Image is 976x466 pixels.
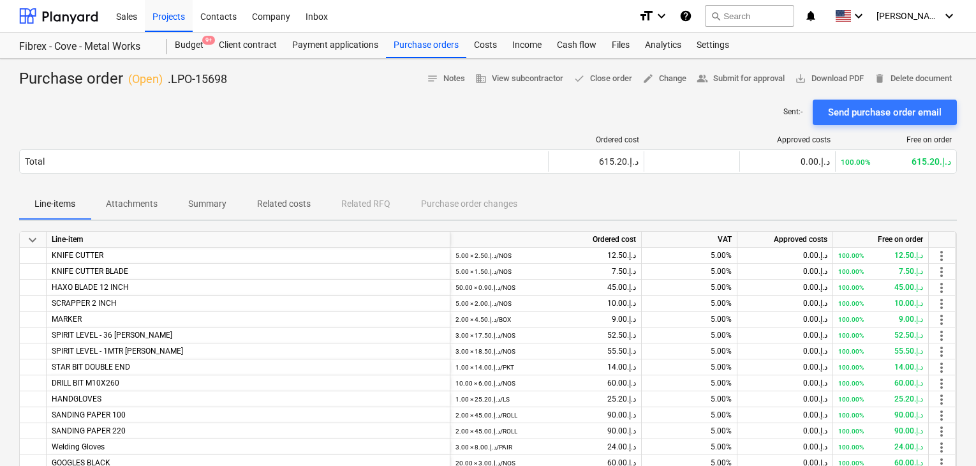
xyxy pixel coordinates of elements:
[743,312,827,327] div: 0.00د.إ.‏
[52,379,119,387] span: DRILL BIT M10X260
[455,444,512,451] small: 3.00 × 8.00د.إ.‏ / PAIR
[639,8,654,24] i: format_size
[711,11,721,21] span: search
[52,283,129,292] span: HAXO BLADE 12 INCH
[743,407,827,423] div: 0.00د.إ.‏
[838,444,864,451] small: 100.00%
[743,296,827,312] div: 0.00د.إ.‏
[838,380,864,387] small: 100.00%
[838,343,923,359] div: 55.50د.إ.‏
[838,364,864,371] small: 100.00%
[838,359,923,375] div: 14.00د.إ.‏
[654,8,669,24] i: keyboard_arrow_down
[52,442,105,451] span: Welding Gloves
[455,284,515,291] small: 50.00 × 0.90د.إ.‏ / NOS
[52,267,128,276] span: KNIFE CUTTER BLADE
[455,296,636,312] div: 10.00د.إ.‏
[455,391,636,407] div: 25.20د.إ.‏
[934,392,949,407] span: more_vert
[505,33,549,58] a: Income
[838,312,923,327] div: 9.00د.إ.‏
[642,359,737,375] div: 5.00%
[19,40,152,54] div: Fibrex - Cove - Metal Works
[743,327,827,343] div: 0.00د.إ.‏
[455,428,517,435] small: 2.00 × 45.00د.إ.‏ / ROLL
[455,312,636,327] div: 9.00د.إ.‏
[642,327,737,343] div: 5.00%
[475,71,563,86] span: View subcontractor
[795,71,864,86] span: Download PDF
[833,232,929,248] div: Free on order
[128,71,163,87] p: ( Open )
[934,280,949,296] span: more_vert
[838,348,864,355] small: 100.00%
[52,426,126,435] span: SANDING PAPER 220
[257,197,311,211] p: Related costs
[52,363,130,372] span: STAR BIT DOUBLE END
[876,11,940,21] span: [PERSON_NAME]
[455,407,636,423] div: 90.00د.إ.‏
[52,410,126,419] span: SANDING PAPER 100
[455,396,510,403] small: 1.00 × 25.20د.إ.‏ / LS
[743,264,827,280] div: 0.00د.إ.‏
[427,73,438,84] span: notes
[455,412,517,419] small: 2.00 × 45.00د.إ.‏ / ROLL
[25,232,40,248] span: keyboard_arrow_down
[689,33,737,58] a: Settings
[52,315,82,324] span: MARKER
[838,296,923,312] div: 10.00د.إ.‏
[874,73,885,84] span: delete
[642,296,737,312] div: 5.00%
[942,8,957,24] i: keyboard_arrow_down
[783,107,802,117] p: Sent : -
[934,248,949,264] span: more_vert
[455,423,636,439] div: 90.00د.إ.‏
[642,312,737,327] div: 5.00%
[841,156,951,167] div: 615.20د.إ.‏
[422,69,470,89] button: Notes
[642,439,737,455] div: 5.00%
[851,8,866,24] i: keyboard_arrow_down
[642,264,737,280] div: 5.00%
[934,296,949,312] span: more_vert
[790,69,869,89] button: Download PDF
[455,300,512,307] small: 5.00 × 2.00د.إ.‏ / NOS
[743,375,827,391] div: 0.00د.إ.‏
[874,71,952,86] span: Delete document
[285,33,386,58] a: Payment applications
[642,232,737,248] div: VAT
[838,264,923,280] div: 7.50د.إ.‏
[743,343,827,359] div: 0.00د.إ.‏
[838,375,923,391] div: 60.00د.إ.‏
[427,71,465,86] span: Notes
[743,280,827,296] div: 0.00د.إ.‏
[637,33,689,58] div: Analytics
[604,33,637,58] div: Files
[642,280,737,296] div: 5.00%
[838,284,864,291] small: 100.00%
[934,312,949,327] span: more_vert
[642,423,737,439] div: 5.00%
[211,33,285,58] a: Client contract
[455,343,636,359] div: 55.50د.إ.‏
[19,69,227,89] div: Purchase order
[202,36,215,45] span: 9+
[912,405,976,466] iframe: Chat Widget
[554,156,639,167] div: 615.20د.إ.‏
[804,8,817,24] i: notifications
[637,69,691,89] button: Change
[52,331,172,340] span: SPIRIT LEVEL - 36 STANLEY
[838,248,923,264] div: 12.50د.إ.‏
[838,300,864,307] small: 100.00%
[838,407,923,423] div: 90.00د.إ.‏
[455,280,636,296] div: 45.00د.إ.‏
[841,135,952,144] div: Free on order
[475,73,487,84] span: business
[455,248,636,264] div: 12.50د.إ.‏
[934,344,949,359] span: more_vert
[838,423,923,439] div: 90.00د.إ.‏
[52,347,183,356] span: SPIRIT LEVEL - 1MTR STANLEY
